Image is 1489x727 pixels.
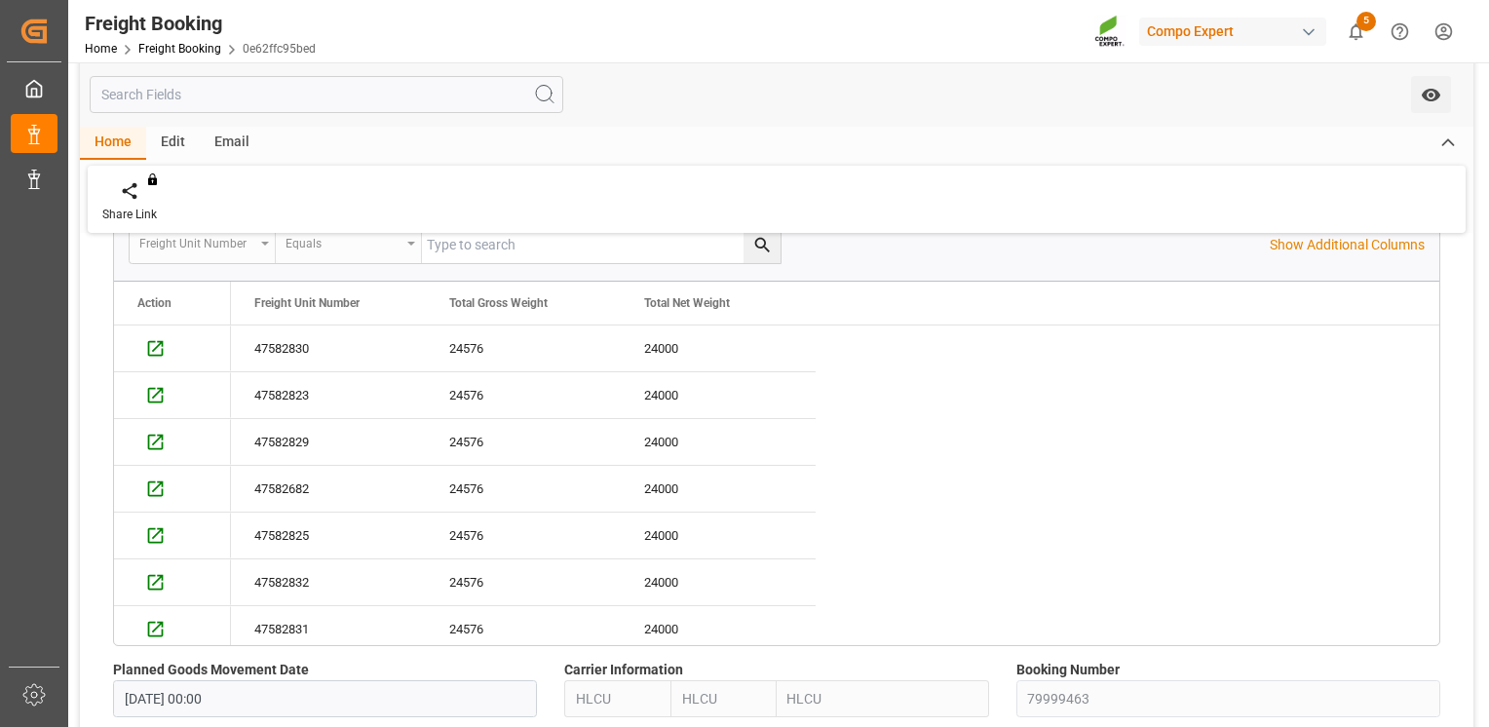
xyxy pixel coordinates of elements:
div: 47582823 [231,372,426,418]
div: 47582829 [231,419,426,465]
div: Equals [286,230,401,252]
div: Press SPACE to select this row. [231,466,816,513]
span: Carrier Information [564,660,683,680]
div: 47582830 [231,325,426,371]
span: Booking Number [1016,660,1120,680]
button: open menu [276,226,422,263]
div: 24000 [621,372,816,418]
div: Press SPACE to select this row. [114,606,231,653]
div: 24000 [621,513,816,558]
a: Home [85,42,117,56]
div: Press SPACE to select this row. [231,559,816,606]
div: Press SPACE to select this row. [231,372,816,419]
div: 24000 [621,419,816,465]
div: Compo Expert [1139,18,1326,46]
div: Press SPACE to select this row. [114,513,231,559]
div: 24576 [426,325,621,371]
div: 24576 [426,372,621,418]
input: Type to search [422,226,781,263]
span: Freight Unit Number [254,296,360,310]
div: 47582825 [231,513,426,558]
div: Press SPACE to select this row. [114,372,231,419]
button: show 5 new notifications [1334,10,1378,54]
div: Freight Unit Number [139,230,254,252]
div: Edit [146,127,200,160]
a: Freight Booking [138,42,221,56]
div: Press SPACE to select this row. [231,606,816,653]
div: 24576 [426,559,621,605]
div: 24576 [426,466,621,512]
input: SCAC [564,680,670,717]
div: Press SPACE to select this row. [114,419,231,466]
button: open menu [130,226,276,263]
button: search button [744,226,781,263]
div: 47582682 [231,466,426,512]
span: Planned Goods Movement Date [113,660,309,680]
div: 47582831 [231,606,426,652]
span: Total Net Weight [644,296,730,310]
input: Fullname [777,680,989,717]
div: 24576 [426,513,621,558]
div: 24000 [621,559,816,605]
div: Home [80,127,146,160]
button: Compo Expert [1139,13,1334,50]
div: 24576 [426,419,621,465]
div: Press SPACE to select this row. [114,325,231,372]
div: Press SPACE to select this row. [231,325,816,372]
input: Search Fields [90,76,563,113]
div: Press SPACE to select this row. [114,466,231,513]
span: 5 [1356,12,1376,31]
div: Press SPACE to select this row. [231,419,816,466]
button: open menu [1411,76,1451,113]
img: Screenshot%202023-09-29%20at%2010.02.21.png_1712312052.png [1094,15,1126,49]
div: 24000 [621,606,816,652]
div: 24000 [621,466,816,512]
p: Show Additional Columns [1270,235,1425,255]
span: Total Gross Weight [449,296,548,310]
div: 24576 [426,606,621,652]
div: Action [137,296,172,310]
div: Freight Booking [85,9,316,38]
button: Help Center [1378,10,1422,54]
div: 24000 [621,325,816,371]
div: Press SPACE to select this row. [114,559,231,606]
div: 47582832 [231,559,426,605]
div: Press SPACE to select this row. [231,513,816,559]
input: Shortname [670,680,777,717]
div: Email [200,127,264,160]
input: DD.MM.YYYY HH:MM [113,680,537,717]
